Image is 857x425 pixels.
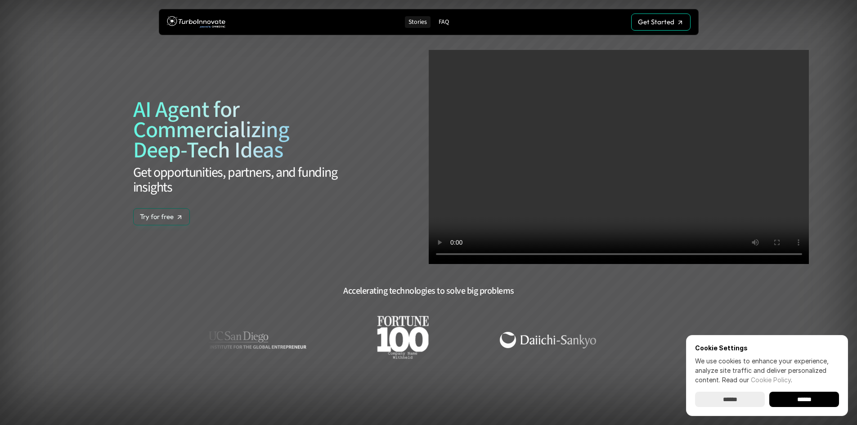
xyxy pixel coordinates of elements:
a: Get Started [631,13,691,31]
a: Stories [405,16,431,28]
img: TurboInnovate Logo [167,14,225,31]
span: Read our . [722,376,792,384]
p: We use cookies to enhance your experience, analyze site traffic and deliver personalized content. [695,356,839,385]
p: FAQ [439,18,449,26]
a: FAQ [435,16,453,28]
p: Cookie Settings [695,344,839,352]
p: Stories [408,18,427,26]
a: Cookie Policy [751,376,791,384]
p: Get Started [638,18,674,26]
